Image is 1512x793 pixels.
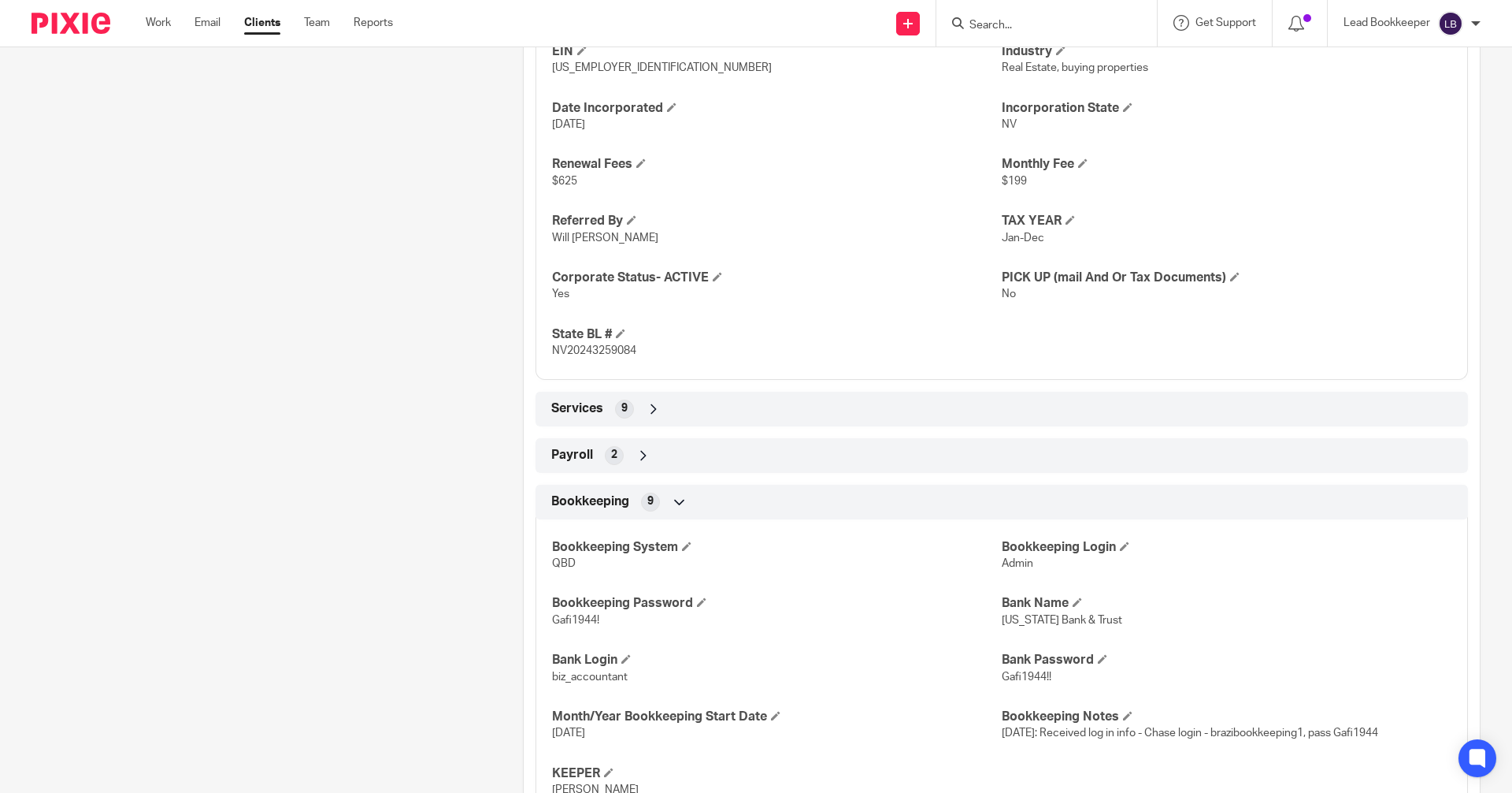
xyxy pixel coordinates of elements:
h4: PICK UP (mail And Or Tax Documents) [1002,270,1451,286]
span: Services [551,400,603,417]
h4: Referred By [552,213,1002,229]
span: [US_STATE] Bank & Trust [1002,615,1122,626]
a: Team [304,15,330,31]
span: NV [1002,119,1017,130]
span: [DATE] [552,728,585,739]
h4: Date Incorporated [552,100,1002,117]
span: Admin [1002,558,1033,569]
span: Bookkeeping [551,493,629,510]
a: Clients [244,15,280,31]
span: 9 [647,493,654,509]
span: [DATE] [552,119,585,130]
span: Real Estate, buying properties [1002,62,1148,73]
h4: Industry [1002,43,1451,60]
span: [US_EMPLOYER_IDENTIFICATION_NUMBER] [552,62,772,73]
span: No [1002,289,1016,300]
span: QBD [552,558,576,569]
span: Jan-Dec [1002,233,1044,244]
a: Reports [354,15,393,31]
span: 9 [621,400,628,416]
span: $199 [1002,176,1027,187]
p: Lead Bookkeeper [1343,15,1430,31]
h4: State BL # [552,326,1002,343]
h4: Renewal Fees [552,156,1002,173]
span: Yes [552,289,569,300]
h4: Bookkeeping Notes [1002,709,1451,725]
h4: Bank Name [1002,595,1451,612]
a: Work [146,15,171,31]
h4: Bookkeeping Login [1002,539,1451,556]
img: svg%3E [1438,11,1463,36]
span: 2 [611,447,617,463]
h4: KEEPER [552,765,1002,782]
span: $625 [552,176,577,187]
span: Will [PERSON_NAME] [552,233,658,244]
a: Email [195,15,220,31]
span: biz_accountant [552,672,628,683]
img: Pixie [31,13,110,34]
input: Search [968,19,1110,33]
span: NV20243259084 [552,345,636,356]
h4: Monthly Fee [1002,156,1451,173]
h4: Bank Password [1002,652,1451,668]
h4: EIN [552,43,1002,60]
h4: Incorporation State [1002,100,1451,117]
h4: Month/Year Bookkeeping Start Date [552,709,1002,725]
span: [DATE]: Received log in info - Chase login - brazibookkeeping1, pass Gafi1944 [1002,728,1378,739]
h4: Bank Login [552,652,1002,668]
span: Gafi1944! [552,615,599,626]
span: Payroll [551,447,593,464]
span: Get Support [1195,17,1256,28]
h4: Bookkeeping System [552,539,1002,556]
span: Gafi1944!! [1002,672,1051,683]
h4: TAX YEAR [1002,213,1451,229]
h4: Corporate Status- ACTIVE [552,270,1002,286]
h4: Bookkeeping Password [552,595,1002,612]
